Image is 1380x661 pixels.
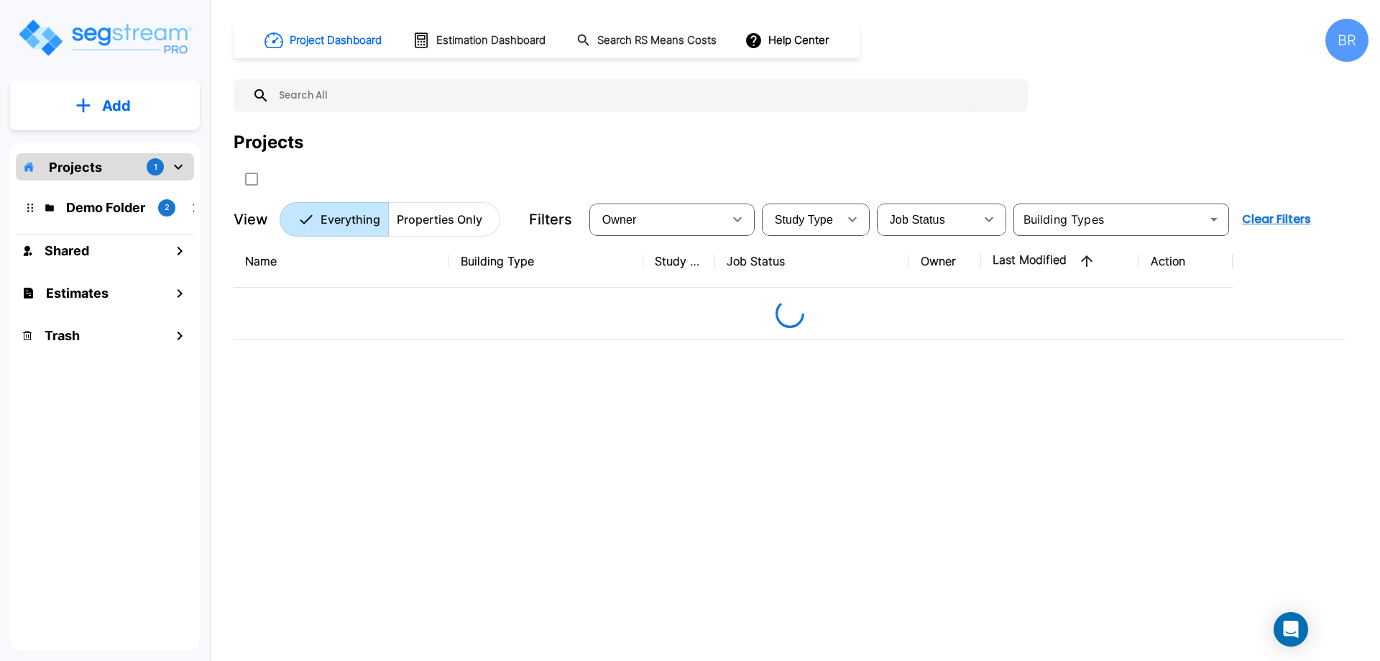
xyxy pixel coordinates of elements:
div: Platform [280,202,500,237]
button: Add [10,85,200,127]
h1: Shared [45,241,89,260]
p: Add [102,95,131,117]
p: Projects [49,158,102,177]
button: Search RS Means Costs [571,27,724,55]
img: Logo [17,17,193,58]
button: Everything [280,202,389,237]
p: 2 [165,201,170,214]
p: Properties Only [397,211,482,228]
th: Name [234,235,449,288]
button: Properties Only [388,202,500,237]
p: Everything [321,211,380,228]
p: 1 [154,161,157,173]
div: Select [880,199,975,240]
h1: Project Dashboard [290,32,382,49]
span: Job Status [890,214,945,226]
th: Owner [909,235,981,288]
div: Select [592,199,723,240]
h1: Estimates [46,283,109,303]
span: Study Type [775,214,833,226]
th: Study Type [643,235,715,288]
button: Project Dashboard [259,24,390,56]
div: Select [765,199,838,240]
input: Search All [270,79,1021,112]
th: Job Status [715,235,909,288]
div: Open Intercom Messenger [1274,612,1308,647]
button: Clear Filters [1236,205,1317,234]
th: Building Type [449,235,643,288]
button: SelectAll [237,165,266,193]
h1: Trash [45,326,80,345]
button: Open [1204,209,1224,229]
p: Filters [529,209,572,230]
p: Demo Folder [66,198,147,217]
th: Last Modified [981,235,1139,288]
button: Help Center [742,27,834,54]
h1: Estimation Dashboard [436,32,546,49]
div: Projects [234,129,303,155]
input: Building Types [1018,209,1201,229]
div: BR [1325,19,1368,62]
p: View [234,209,268,230]
button: Estimation Dashboard [407,25,553,55]
span: Owner [602,214,637,226]
th: Action [1139,235,1233,288]
h1: Search RS Means Costs [597,32,717,49]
